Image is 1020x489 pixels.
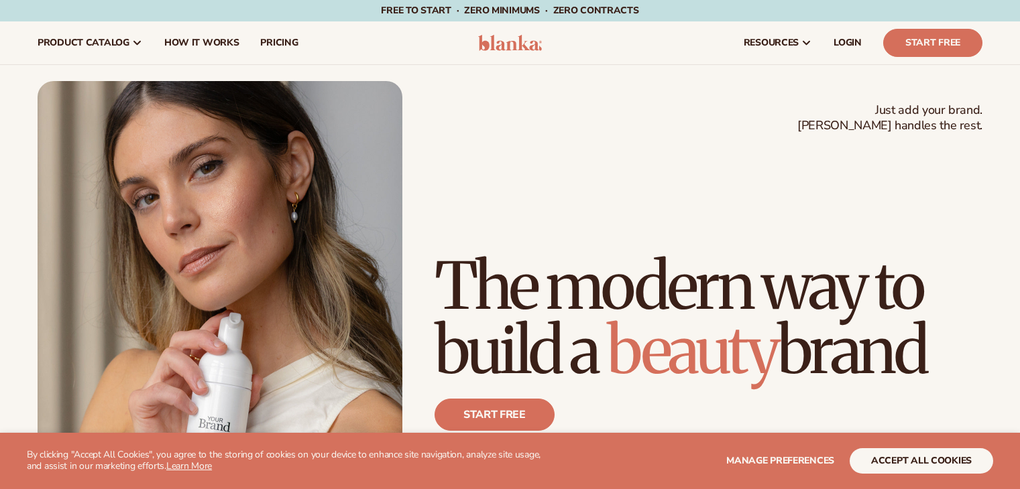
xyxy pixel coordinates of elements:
[607,310,777,391] span: beauty
[726,448,834,474] button: Manage preferences
[260,38,298,48] span: pricing
[166,460,212,472] a: Learn More
[834,38,862,48] span: LOGIN
[797,102,982,134] span: Just add your brand. [PERSON_NAME] handles the rest.
[435,254,982,382] h1: The modern way to build a brand
[726,454,834,467] span: Manage preferences
[154,21,250,64] a: How It Works
[27,449,556,472] p: By clicking "Accept All Cookies", you agree to the storing of cookies on your device to enhance s...
[850,448,993,474] button: accept all cookies
[381,4,638,17] span: Free to start · ZERO minimums · ZERO contracts
[435,399,555,431] a: Start free
[38,38,129,48] span: product catalog
[733,21,823,64] a: resources
[478,35,542,51] img: logo
[249,21,308,64] a: pricing
[27,21,154,64] a: product catalog
[164,38,239,48] span: How It Works
[883,29,982,57] a: Start Free
[744,38,799,48] span: resources
[823,21,872,64] a: LOGIN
